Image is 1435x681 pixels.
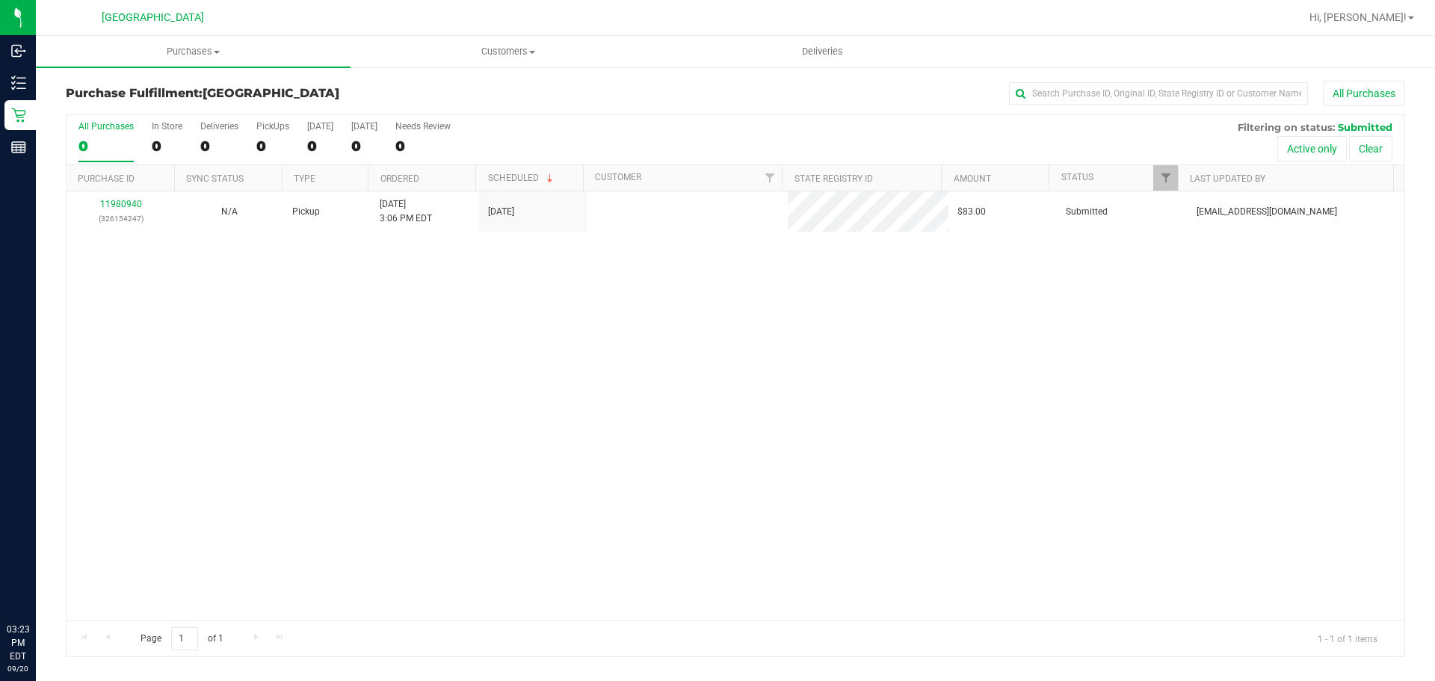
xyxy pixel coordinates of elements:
[11,43,26,58] inline-svg: Inbound
[1153,165,1178,191] a: Filter
[954,173,991,184] a: Amount
[75,212,166,226] p: (326154247)
[221,206,238,217] span: Not Applicable
[152,121,182,132] div: In Store
[307,138,333,155] div: 0
[1238,121,1335,133] span: Filtering on status:
[351,138,377,155] div: 0
[256,121,289,132] div: PickUps
[1323,81,1405,106] button: All Purchases
[221,205,238,219] button: N/A
[1197,205,1337,219] span: [EMAIL_ADDRESS][DOMAIN_NAME]
[203,86,339,100] span: [GEOGRAPHIC_DATA]
[7,623,29,663] p: 03:23 PM EDT
[665,36,980,67] a: Deliveries
[1349,136,1392,161] button: Clear
[102,11,204,24] span: [GEOGRAPHIC_DATA]
[294,173,315,184] a: Type
[78,138,134,155] div: 0
[128,627,235,650] span: Page of 1
[957,205,986,219] span: $83.00
[7,663,29,674] p: 09/20
[380,173,419,184] a: Ordered
[1309,11,1407,23] span: Hi, [PERSON_NAME]!
[186,173,244,184] a: Sync Status
[66,87,512,100] h3: Purchase Fulfillment:
[200,138,238,155] div: 0
[152,138,182,155] div: 0
[757,165,782,191] a: Filter
[1277,136,1347,161] button: Active only
[1066,205,1108,219] span: Submitted
[78,121,134,132] div: All Purchases
[782,45,863,58] span: Deliveries
[11,108,26,123] inline-svg: Retail
[351,36,665,67] a: Customers
[171,627,198,650] input: 1
[292,205,320,219] span: Pickup
[1190,173,1265,184] a: Last Updated By
[78,173,135,184] a: Purchase ID
[307,121,333,132] div: [DATE]
[11,76,26,90] inline-svg: Inventory
[351,121,377,132] div: [DATE]
[395,138,451,155] div: 0
[488,173,556,183] a: Scheduled
[351,45,664,58] span: Customers
[1338,121,1392,133] span: Submitted
[1009,82,1308,105] input: Search Purchase ID, Original ID, State Registry ID or Customer Name...
[15,561,60,606] iframe: Resource center
[200,121,238,132] div: Deliveries
[11,140,26,155] inline-svg: Reports
[595,172,641,182] a: Customer
[100,199,142,209] a: 11980940
[36,45,351,58] span: Purchases
[794,173,873,184] a: State Registry ID
[1306,627,1389,650] span: 1 - 1 of 1 items
[1061,172,1093,182] a: Status
[36,36,351,67] a: Purchases
[488,205,514,219] span: [DATE]
[380,197,432,226] span: [DATE] 3:06 PM EDT
[395,121,451,132] div: Needs Review
[256,138,289,155] div: 0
